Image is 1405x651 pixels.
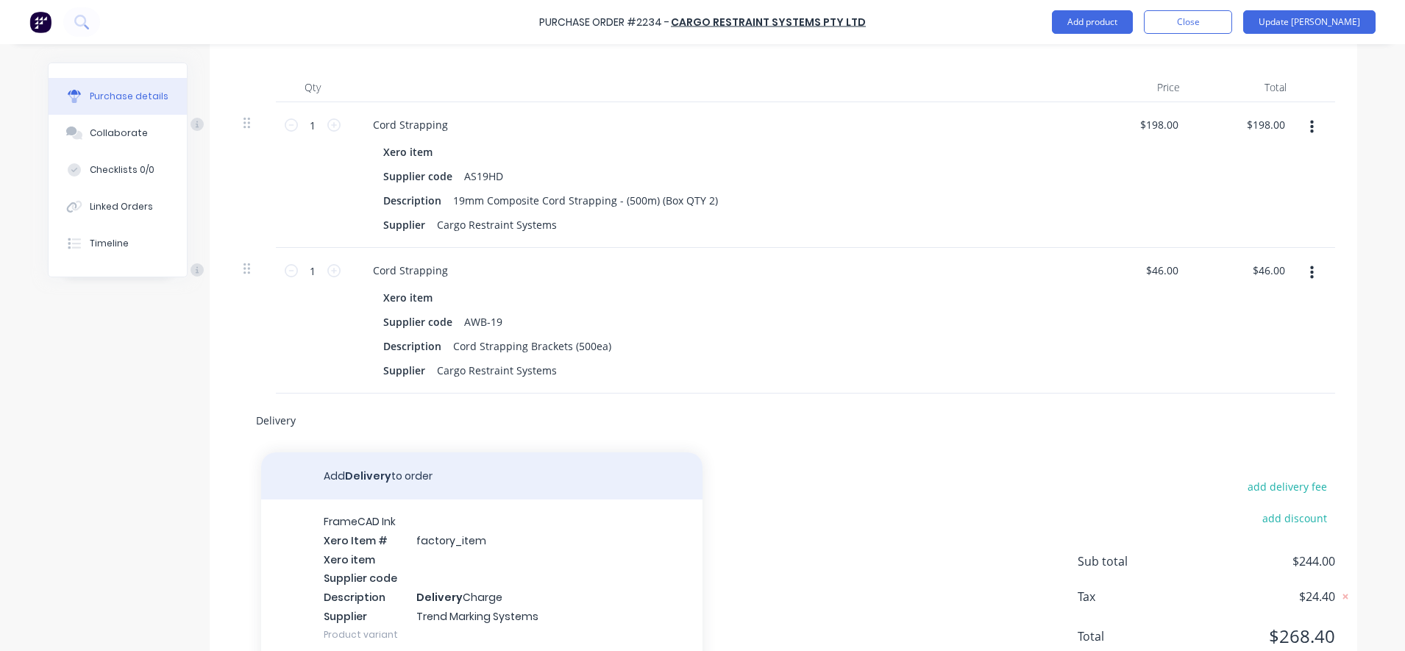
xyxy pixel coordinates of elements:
div: Cargo Restraint Systems [431,214,563,235]
div: Cord Strapping [361,260,460,281]
span: Tax [1078,588,1188,605]
div: Cord Strapping Brackets (500ea) [447,335,617,357]
div: Xero item [377,287,438,308]
div: Purchase details [90,90,168,103]
span: Sub total [1078,552,1188,570]
button: Update [PERSON_NAME] [1243,10,1376,34]
span: $244.00 [1188,552,1335,570]
button: add discount [1253,508,1335,527]
div: Supplier code [377,166,458,187]
div: Linked Orders [90,200,153,213]
div: Collaborate [90,127,148,140]
div: Total [1192,73,1298,102]
div: Description [377,190,447,211]
div: Supplier [377,360,431,381]
span: Total [1078,627,1188,645]
button: AddDeliveryto order [261,452,702,499]
div: AWB-19 [458,311,508,332]
div: 19mm Composite Cord Strapping - (500m) (Box QTY 2) [447,190,724,211]
button: Collaborate [49,115,187,152]
button: Add product [1052,10,1133,34]
div: Purchase Order #2234 - [539,15,669,30]
div: Description [377,335,447,357]
div: Xero item [377,141,438,163]
div: Supplier [377,214,431,235]
img: Factory [29,11,51,33]
span: $268.40 [1188,623,1335,650]
div: Timeline [90,237,129,250]
button: Checklists 0/0 [49,152,187,188]
div: Cord Strapping [361,114,460,135]
button: Linked Orders [49,188,187,225]
button: Purchase details [49,78,187,115]
button: add delivery fee [1239,477,1335,496]
div: Price [1085,73,1192,102]
input: Start typing to add a product... [255,405,549,435]
a: Cargo Restraint Systems Pty Ltd [671,15,866,29]
div: Supplier code [377,311,458,332]
div: AS19HD [458,166,509,187]
div: Cargo Restraint Systems [431,360,563,381]
span: $24.40 [1188,588,1335,605]
button: Close [1144,10,1232,34]
div: Qty [276,73,349,102]
button: Timeline [49,225,187,262]
div: Checklists 0/0 [90,163,154,177]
